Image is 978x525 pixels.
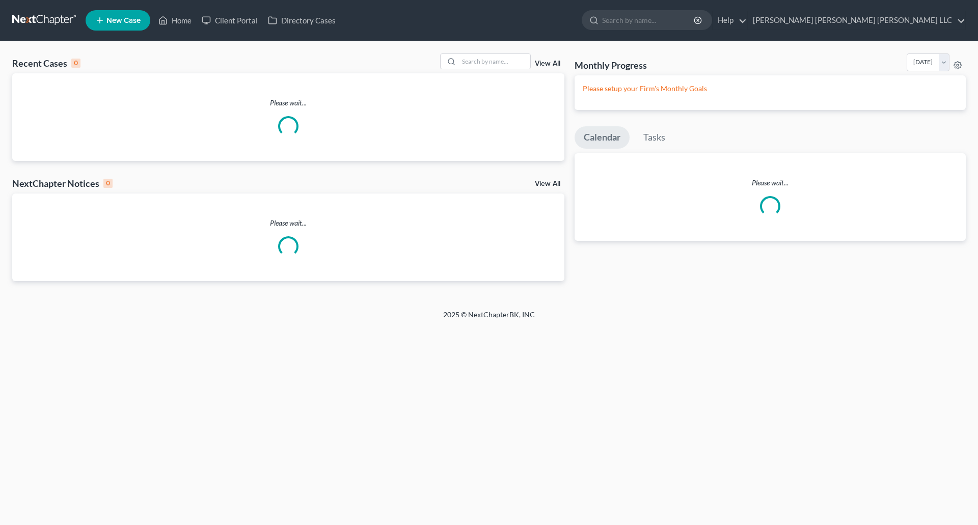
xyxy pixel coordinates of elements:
a: Home [153,11,197,30]
div: NextChapter Notices [12,177,113,189]
p: Please setup your Firm's Monthly Goals [583,84,958,94]
p: Please wait... [12,98,564,108]
input: Search by name... [459,54,530,69]
a: Help [713,11,747,30]
h3: Monthly Progress [575,59,647,71]
div: 0 [103,179,113,188]
input: Search by name... [602,11,695,30]
a: Directory Cases [263,11,341,30]
a: View All [535,180,560,187]
div: Recent Cases [12,57,80,69]
a: Client Portal [197,11,263,30]
a: Calendar [575,126,630,149]
a: Tasks [634,126,674,149]
p: Please wait... [12,218,564,228]
span: New Case [106,17,141,24]
div: 2025 © NextChapterBK, INC [199,310,779,328]
p: Please wait... [575,178,966,188]
a: [PERSON_NAME] [PERSON_NAME] [PERSON_NAME] LLC [748,11,965,30]
a: View All [535,60,560,67]
div: 0 [71,59,80,68]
